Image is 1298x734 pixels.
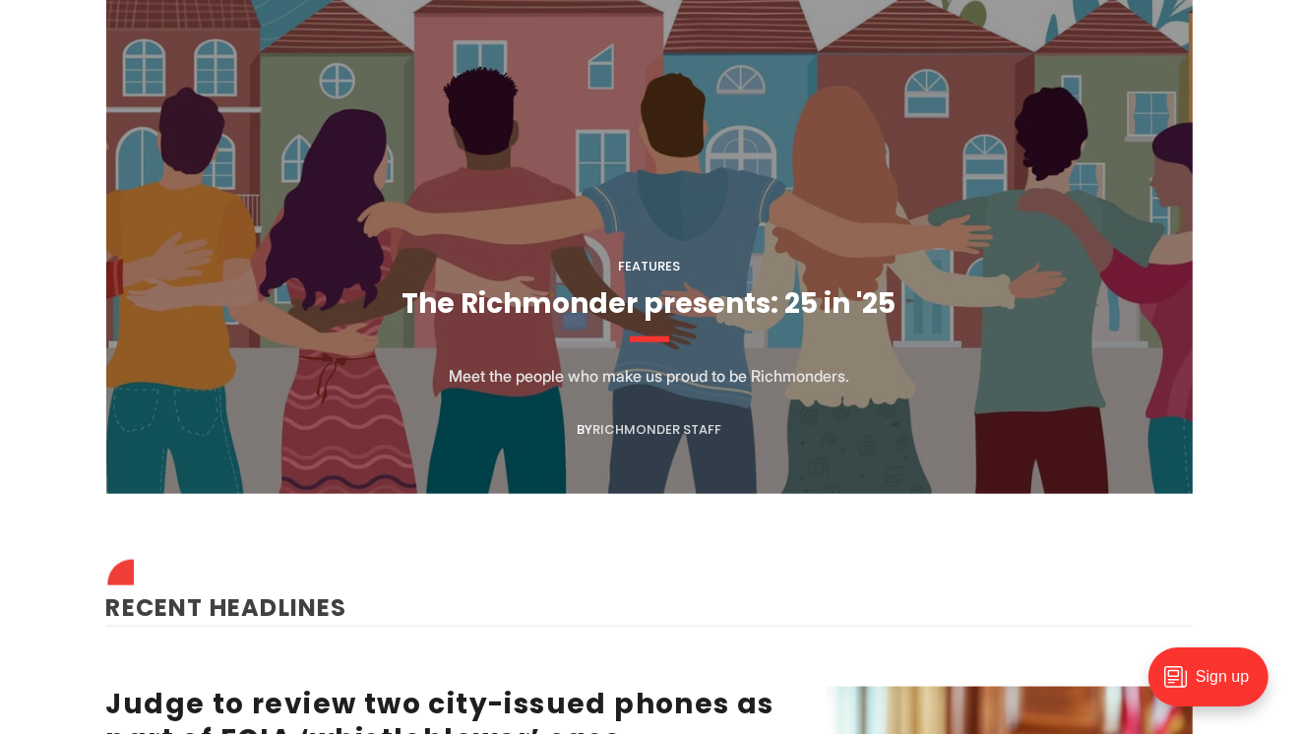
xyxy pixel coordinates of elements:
iframe: portal-trigger [1132,638,1298,734]
p: Meet the people who make us proud to be Richmonders. [449,364,849,388]
a: Features [618,257,680,275]
h2: Recent Headlines [106,565,1193,626]
a: The Richmonder presents: 25 in '25 [402,284,896,323]
div: By [577,422,721,437]
a: Richmonder Staff [592,420,721,439]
